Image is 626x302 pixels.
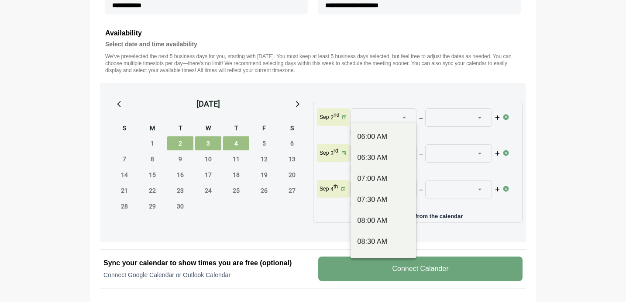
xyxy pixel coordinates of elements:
[139,152,165,166] span: Monday, September 8, 2025
[167,168,193,182] span: Tuesday, September 16, 2025
[251,136,277,150] span: Friday, September 5, 2025
[330,186,334,192] strong: 4
[111,168,138,182] span: Sunday, September 14, 2025
[330,150,334,156] strong: 3
[279,136,305,150] span: Saturday, September 6, 2025
[223,168,249,182] span: Thursday, September 18, 2025
[139,136,165,150] span: Monday, September 1, 2025
[318,257,523,281] v-button: Connect Calander
[167,199,193,213] span: Tuesday, September 30, 2025
[111,123,138,135] div: S
[279,152,305,166] span: Saturday, September 13, 2025
[103,271,308,279] p: Connect Google Calendar or Outlook Calendar
[350,165,503,172] p: Please select the time slots.
[167,123,193,135] div: T
[195,168,221,182] span: Wednesday, September 17, 2025
[105,28,521,39] h3: Availability
[167,184,193,198] span: Tuesday, September 23, 2025
[334,148,338,154] sup: rd
[251,123,277,135] div: F
[251,152,277,166] span: Friday, September 12, 2025
[139,123,165,135] div: M
[320,114,329,121] p: Sep
[195,152,221,166] span: Wednesday, September 10, 2025
[251,184,277,198] span: Friday, September 26, 2025
[279,123,305,135] div: S
[105,53,521,74] p: We’ve preselected the next 5 business days for you, starting with [DATE]. You must keep at least ...
[139,168,165,182] span: Monday, September 15, 2025
[111,199,138,213] span: Sunday, September 28, 2025
[105,39,521,49] h4: Select date and time availability
[223,184,249,198] span: Thursday, September 25, 2025
[350,201,503,208] p: Please select the time slots.
[334,112,339,118] sup: nd
[334,184,338,190] sup: th
[279,184,305,198] span: Saturday, September 27, 2025
[251,168,277,182] span: Friday, September 19, 2025
[279,168,305,182] span: Saturday, September 20, 2025
[223,123,249,135] div: T
[103,258,308,268] h2: Sync your calendar to show times you are free (optional)
[195,123,221,135] div: W
[223,152,249,166] span: Thursday, September 11, 2025
[167,152,193,166] span: Tuesday, September 9, 2025
[223,136,249,150] span: Thursday, September 4, 2025
[195,136,221,150] span: Wednesday, September 3, 2025
[196,98,220,110] div: [DATE]
[330,115,334,121] strong: 2
[320,185,329,192] p: Sep
[320,149,329,156] p: Sep
[139,199,165,213] span: Monday, September 29, 2025
[167,136,193,150] span: Tuesday, September 2, 2025
[350,129,503,136] p: Please select the time slots.
[111,152,138,166] span: Sunday, September 7, 2025
[195,184,221,198] span: Wednesday, September 24, 2025
[317,210,519,219] p: Add more days from the calendar
[139,184,165,198] span: Monday, September 22, 2025
[111,184,138,198] span: Sunday, September 21, 2025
